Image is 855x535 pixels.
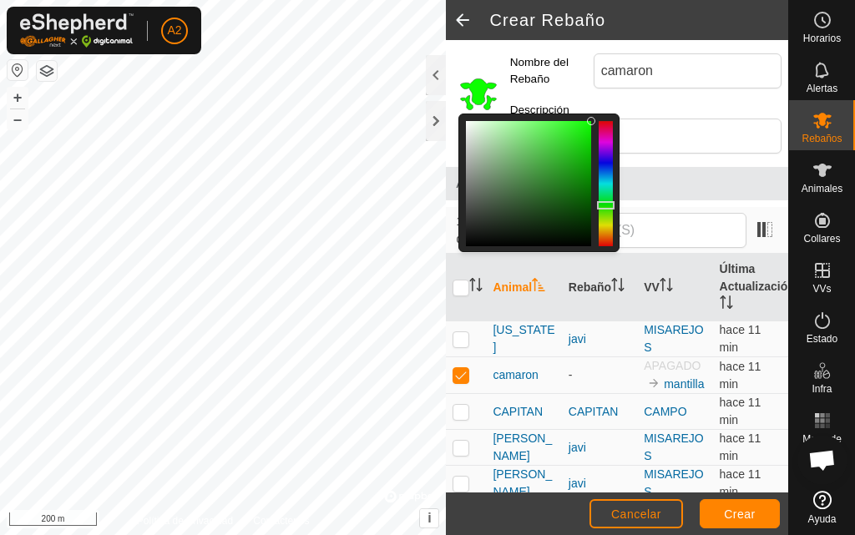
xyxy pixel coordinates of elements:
span: Infra [812,384,832,394]
span: Horarios [803,33,841,43]
input: Buscar (S) [544,213,746,248]
span: [US_STATE] [493,321,554,356]
div: javi [569,331,630,348]
div: javi [569,475,630,492]
span: Mapa de Calor [793,434,851,454]
span: Ayuda [808,514,837,524]
span: 29 sept 2025, 19:03 [720,396,761,426]
a: MISAREJOS [644,467,704,498]
div: - [569,366,630,384]
span: Alertas [807,83,837,93]
span: Estado [807,334,837,344]
a: mantilla [664,377,704,391]
span: 29 sept 2025, 19:04 [720,360,761,391]
button: Capas del Mapa [37,61,57,81]
span: 29 sept 2025, 19:03 [720,323,761,354]
p-sorticon: Activar para ordenar [720,298,733,311]
th: Última Actualización [713,254,788,321]
div: Chat abierto [797,435,847,485]
span: Animales [456,174,778,194]
div: javi [569,439,630,457]
span: 29 sept 2025, 19:03 [720,467,761,498]
a: MISAREJOS [644,432,704,462]
button: Restablecer Mapa [8,60,28,80]
button: + [8,88,28,108]
img: Logo Gallagher [20,13,134,48]
span: Cancelar [611,507,661,521]
a: Política de Privacidad [137,513,233,528]
a: Ayuda [789,484,855,531]
a: Contáctenos [253,513,309,528]
p-sorticon: Activar para ordenar [660,280,673,294]
span: Collares [803,234,840,244]
span: Animales [802,184,842,194]
th: Animal [486,254,561,321]
span: APAGADO [644,359,701,372]
button: Crear [700,499,780,528]
span: Crear [724,507,756,521]
div: CAPITAN [569,403,630,421]
a: MISAREJOS [644,323,704,354]
p-sorticon: Activar para ordenar [469,280,483,294]
button: i [420,509,438,527]
label: Descripción [510,102,594,119]
span: VVs [812,284,831,294]
span: A2 [167,22,181,39]
p-sorticon: Activar para ordenar [611,280,625,294]
a: CAMPO [644,405,686,418]
p-sorticon: Activar para ordenar [532,280,545,294]
span: 1 seleccionado de 5 [456,213,544,248]
span: i [427,511,431,525]
label: Nombre del Rebaño [510,53,594,88]
span: 29 sept 2025, 19:04 [720,432,761,462]
h2: Crear Rebaño [489,10,788,30]
button: – [8,109,28,129]
th: VV [637,254,712,321]
button: Cancelar [589,499,683,528]
span: [PERSON_NAME] [493,430,554,465]
th: Rebaño [562,254,637,321]
span: [PERSON_NAME] [493,466,554,501]
span: Rebaños [802,134,842,144]
span: camaron [493,366,538,384]
span: CAPITAN [493,403,543,421]
img: hasta [647,376,660,390]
